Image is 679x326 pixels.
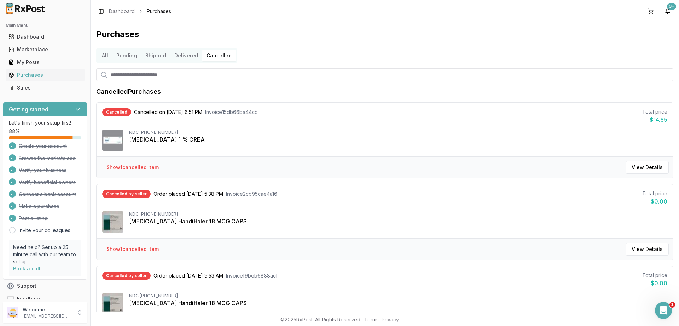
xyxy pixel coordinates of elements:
span: Order placed [DATE] 9:53 AM [153,272,223,279]
p: Welcome [23,306,72,313]
button: Marketplace [3,44,87,55]
a: Terms [364,316,379,322]
span: Create your account [19,143,67,150]
iframe: Intercom live chat [655,302,672,319]
span: Browse the marketplace [19,155,76,162]
a: Privacy [382,316,399,322]
button: Cancelled [202,50,236,61]
a: Marketplace [6,43,85,56]
span: Verify your business [19,167,66,174]
span: Cancelled on [DATE] 6:51 PM [134,109,202,116]
div: [MEDICAL_DATA] HandiHaler 18 MCG CAPS [129,217,667,225]
a: Dashboard [6,30,85,43]
button: Purchases [3,69,87,81]
button: Shipped [141,50,170,61]
button: 9+ [662,6,673,17]
button: My Posts [3,57,87,68]
span: Order placed [DATE] 5:38 PM [153,190,223,198]
div: $14.65 [642,115,667,124]
span: Invoice 2cb95cae4a16 [226,190,277,198]
a: My Posts [6,56,85,69]
button: Show1cancelled item [101,161,164,174]
span: Post a listing [19,215,48,222]
a: Dashboard [109,8,135,15]
span: Purchases [147,8,171,15]
div: Purchases [8,72,82,79]
img: Spiriva HandiHaler 18 MCG CAPS [102,211,123,233]
div: NDC: [PHONE_NUMBER] [129,130,667,135]
button: View Details [626,243,669,256]
div: $0.00 [642,197,667,206]
button: Support [3,280,87,292]
span: Connect a bank account [19,191,76,198]
button: Sales [3,82,87,93]
span: 1 [669,302,675,308]
a: Sales [6,81,85,94]
h1: Cancelled Purchases [96,87,161,97]
div: Total price [642,190,667,197]
span: Invoice f9beb6888acf [226,272,278,279]
div: Cancelled by seller [102,272,151,280]
div: [MEDICAL_DATA] 1 % CREA [129,135,667,144]
button: Dashboard [3,31,87,42]
p: Let's finish your setup first! [9,119,81,126]
div: Cancelled by seller [102,190,151,198]
div: [MEDICAL_DATA] HandiHaler 18 MCG CAPS [129,299,667,307]
div: NDC: [PHONE_NUMBER] [129,211,667,217]
div: Total price [642,108,667,115]
div: $0.00 [642,279,667,287]
nav: breadcrumb [109,8,171,15]
span: Make a purchase [19,203,59,210]
img: Winlevi 1 % CREA [102,130,123,151]
img: User avatar [7,307,18,318]
div: 9+ [667,3,676,10]
a: Book a call [13,265,40,271]
div: NDC: [PHONE_NUMBER] [129,293,667,299]
div: Dashboard [8,33,82,40]
div: Cancelled [102,108,131,116]
p: Need help? Set up a 25 minute call with our team to set up. [13,244,77,265]
button: Pending [112,50,141,61]
div: Sales [8,84,82,91]
button: Show1cancelled item [101,243,164,256]
button: Delivered [170,50,202,61]
button: View Details [626,161,669,174]
img: RxPost Logo [3,3,48,14]
div: My Posts [8,59,82,66]
span: 88 % [9,128,20,135]
button: Feedback [3,292,87,305]
span: Invoice 15db66ba44cb [205,109,258,116]
p: [EMAIL_ADDRESS][DOMAIN_NAME] [23,313,72,319]
h1: Purchases [96,29,673,40]
span: Verify beneficial owners [19,179,76,186]
button: All [98,50,112,61]
img: Spiriva HandiHaler 18 MCG CAPS [102,293,123,314]
span: Feedback [17,295,41,302]
div: Total price [642,272,667,279]
div: Marketplace [8,46,82,53]
h3: Getting started [9,105,48,114]
h2: Main Menu [6,23,85,28]
a: Purchases [6,69,85,81]
a: Invite your colleagues [19,227,70,234]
